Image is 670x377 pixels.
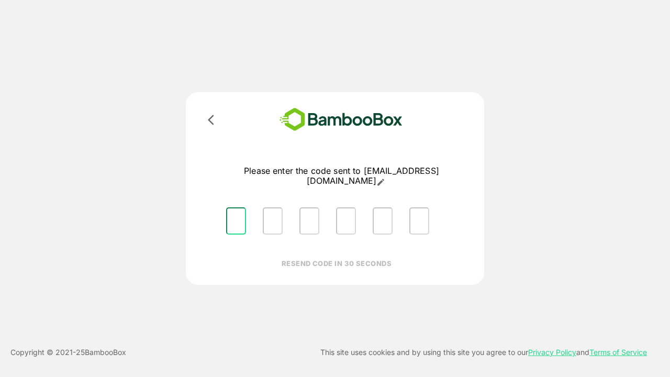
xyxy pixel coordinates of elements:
img: bamboobox [264,105,418,135]
p: This site uses cookies and by using this site you agree to our and [320,346,647,359]
a: Privacy Policy [528,348,576,357]
a: Terms of Service [589,348,647,357]
input: Please enter OTP character 1 [226,207,246,235]
input: Please enter OTP character 4 [336,207,356,235]
p: Copyright © 2021- 25 BambooBox [10,346,126,359]
p: Please enter the code sent to [EMAIL_ADDRESS][DOMAIN_NAME] [218,166,465,186]
input: Please enter OTP character 5 [373,207,393,235]
input: Please enter OTP character 6 [409,207,429,235]
input: Please enter OTP character 3 [299,207,319,235]
input: Please enter OTP character 2 [263,207,283,235]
